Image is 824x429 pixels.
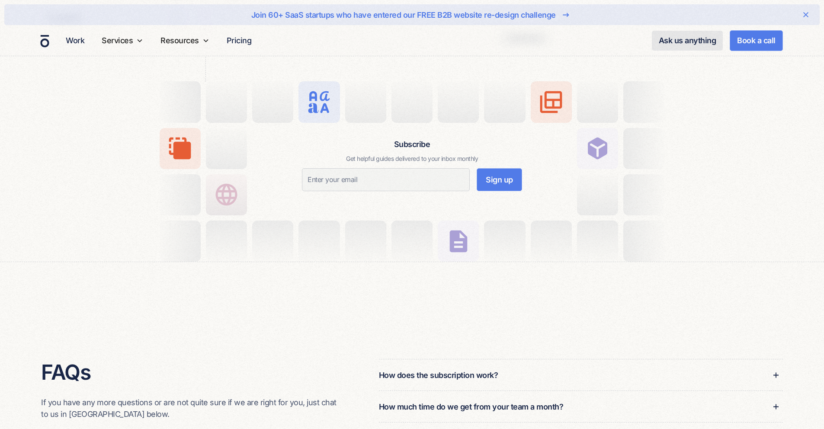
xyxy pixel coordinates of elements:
[223,32,255,49] a: Pricing
[102,35,133,46] div: Services
[251,9,556,21] div: Join 60+ SaaS startups who have entered our FREE B2B website re-design challenge
[157,25,213,56] div: Resources
[477,168,522,191] input: Sign up
[160,35,199,46] div: Resources
[302,168,522,198] form: Subscribe Form
[32,8,792,22] a: Join 60+ SaaS startups who have entered our FREE B2B website re-design challenge
[652,31,723,51] a: Ask us anything
[379,401,564,413] div: How much time do we get from your team a month?
[98,25,147,56] div: Services
[62,32,88,49] a: Work
[41,359,344,386] h4: FAQs
[41,397,344,420] p: If you have any more questions or are not quite sure if we are right for you, just chat to us in ...
[302,138,522,150] p: Subscribe
[41,34,49,47] a: home
[379,369,498,381] div: How does the subscription work?
[302,168,470,191] input: Enter your email
[730,30,783,51] a: Book a call
[302,154,522,163] p: Get helpful guides delivered to your inbox monthly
